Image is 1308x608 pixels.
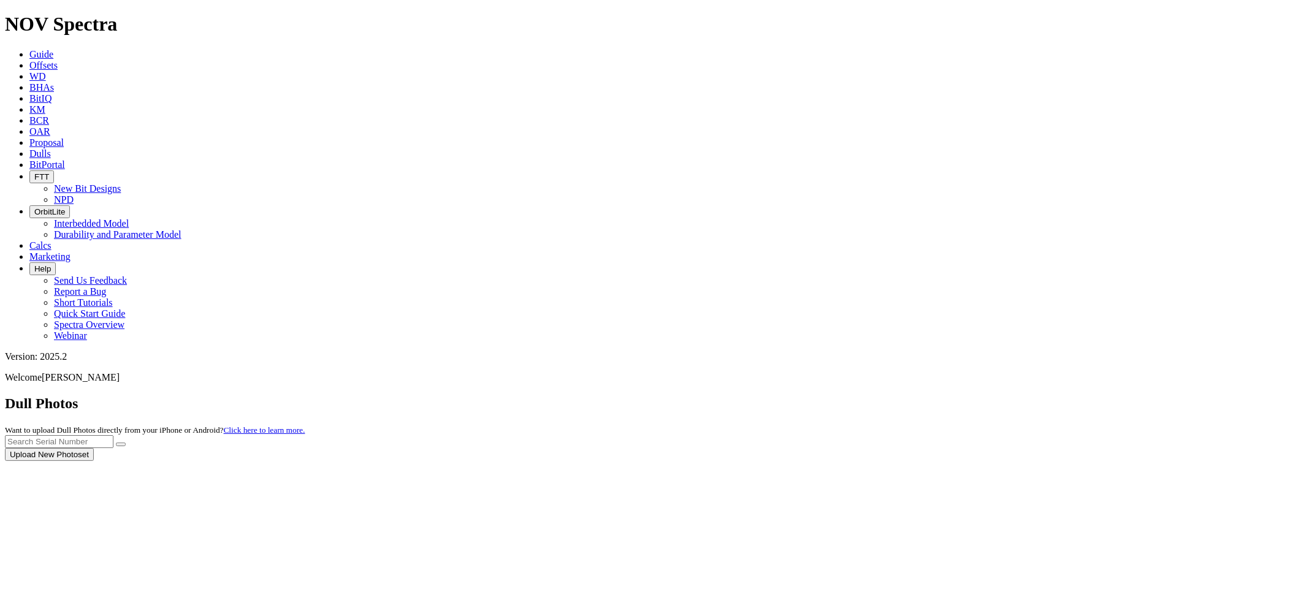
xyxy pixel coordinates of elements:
button: FTT [29,170,54,183]
a: Interbedded Model [54,218,129,229]
small: Want to upload Dull Photos directly from your iPhone or Android? [5,425,305,435]
a: Spectra Overview [54,319,124,330]
a: OAR [29,126,50,137]
button: Upload New Photoset [5,448,94,461]
a: BHAs [29,82,54,93]
a: Webinar [54,330,87,341]
a: Guide [29,49,53,59]
input: Search Serial Number [5,435,113,448]
a: Calcs [29,240,52,251]
a: Short Tutorials [54,297,113,308]
span: [PERSON_NAME] [42,372,120,382]
a: New Bit Designs [54,183,121,194]
a: Quick Start Guide [54,308,125,319]
a: Send Us Feedback [54,275,127,286]
a: WD [29,71,46,82]
div: Version: 2025.2 [5,351,1303,362]
a: Offsets [29,60,58,70]
a: NPD [54,194,74,205]
span: Help [34,264,51,273]
a: BCR [29,115,49,126]
h1: NOV Spectra [5,13,1303,36]
button: OrbitLite [29,205,70,218]
span: FTT [34,172,49,181]
a: Dulls [29,148,51,159]
h2: Dull Photos [5,395,1303,412]
a: Click here to learn more. [224,425,305,435]
a: BitIQ [29,93,52,104]
p: Welcome [5,372,1303,383]
a: KM [29,104,45,115]
a: Report a Bug [54,286,106,297]
a: Proposal [29,137,64,148]
span: OrbitLite [34,207,65,216]
button: Help [29,262,56,275]
a: Marketing [29,251,71,262]
a: Durability and Parameter Model [54,229,182,240]
a: BitPortal [29,159,65,170]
